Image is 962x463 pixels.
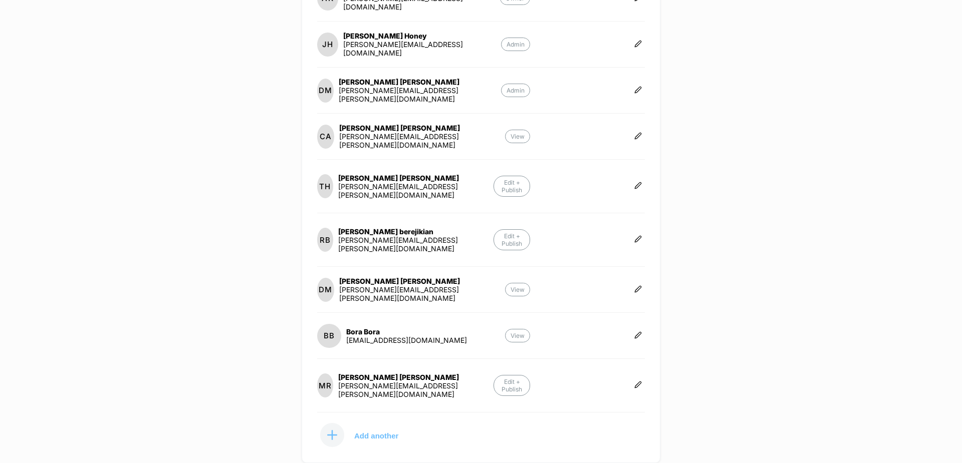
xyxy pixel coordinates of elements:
[319,182,331,191] p: TH
[338,236,494,253] div: [PERSON_NAME][EMAIL_ADDRESS][PERSON_NAME][DOMAIN_NAME]
[494,229,530,250] p: Edit + Publish
[501,38,530,51] p: Admin
[338,373,494,381] div: [PERSON_NAME] [PERSON_NAME]
[501,84,530,97] p: Admin
[505,283,530,296] p: View
[319,285,332,294] p: DM
[346,336,467,344] div: [EMAIL_ADDRESS][DOMAIN_NAME]
[339,86,501,103] div: [PERSON_NAME][EMAIL_ADDRESS][PERSON_NAME][DOMAIN_NAME]
[317,422,417,447] button: Add another
[505,329,530,342] p: View
[339,132,505,149] div: [PERSON_NAME][EMAIL_ADDRESS][PERSON_NAME][DOMAIN_NAME]
[338,227,494,236] div: [PERSON_NAME] berejikian
[338,174,494,182] div: [PERSON_NAME] [PERSON_NAME]
[343,32,501,40] div: [PERSON_NAME] Honey
[322,40,333,49] p: JH
[346,327,467,336] div: Bora Bora
[339,78,501,86] div: [PERSON_NAME] [PERSON_NAME]
[324,331,335,340] p: BB
[339,124,505,132] div: [PERSON_NAME] [PERSON_NAME]
[494,375,530,396] p: Edit + Publish
[319,86,332,95] p: DM
[338,182,494,199] div: [PERSON_NAME][EMAIL_ADDRESS][PERSON_NAME][DOMAIN_NAME]
[494,176,530,197] p: Edit + Publish
[343,40,501,57] div: [PERSON_NAME][EMAIL_ADDRESS][DOMAIN_NAME]
[339,285,505,302] div: [PERSON_NAME][EMAIL_ADDRESS][PERSON_NAME][DOMAIN_NAME]
[320,132,332,141] p: CA
[505,130,530,143] p: View
[338,381,494,398] div: [PERSON_NAME][EMAIL_ADDRESS][PERSON_NAME][DOMAIN_NAME]
[320,235,331,245] p: RB
[354,433,398,438] p: Add another
[319,381,332,390] p: MR
[339,277,505,285] div: [PERSON_NAME] [PERSON_NAME]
